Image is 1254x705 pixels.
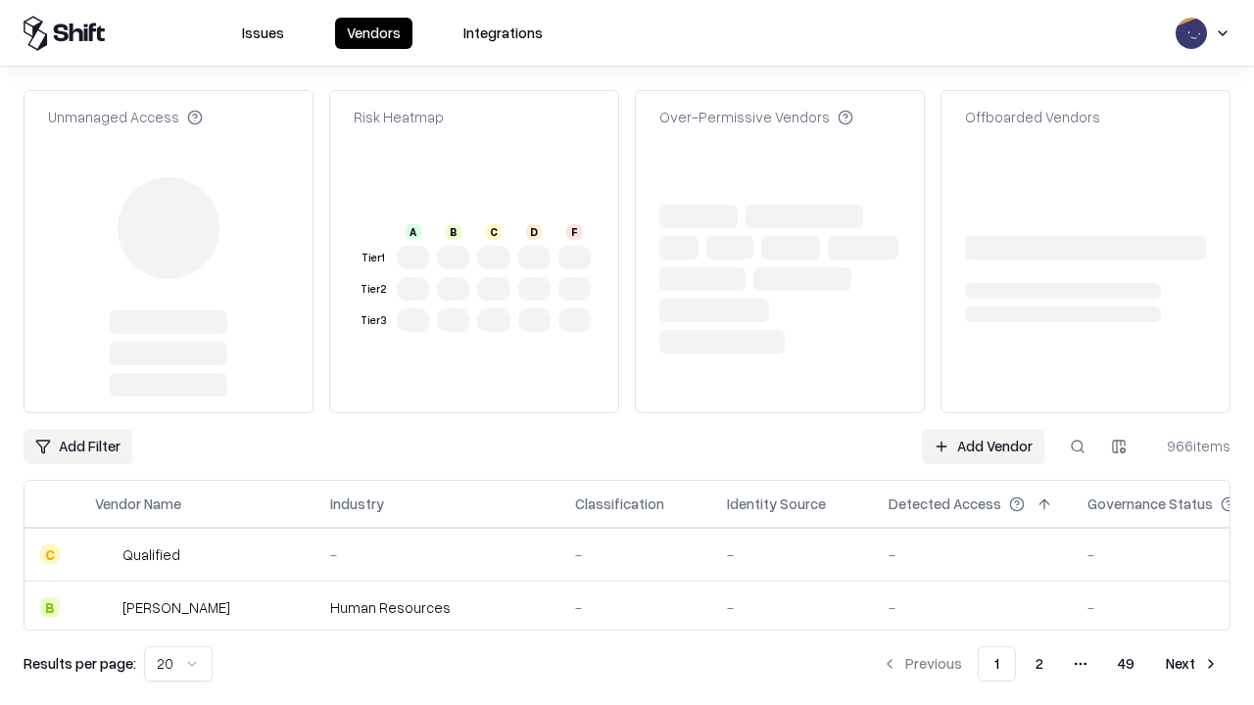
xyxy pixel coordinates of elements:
[354,107,444,127] div: Risk Heatmap
[330,493,384,514] div: Industry
[1154,646,1230,681] button: Next
[446,224,461,240] div: B
[95,597,115,617] img: Deel
[452,18,555,49] button: Integrations
[870,646,1230,681] nav: pagination
[575,544,696,565] div: -
[889,544,1056,565] div: -
[1102,646,1150,681] button: 49
[727,597,857,618] div: -
[230,18,296,49] button: Issues
[406,224,421,240] div: A
[526,224,542,240] div: D
[358,312,389,329] div: Tier 3
[335,18,412,49] button: Vendors
[95,493,181,514] div: Vendor Name
[1087,493,1213,514] div: Governance Status
[659,107,853,127] div: Over-Permissive Vendors
[40,597,60,617] div: B
[330,597,544,618] div: Human Resources
[566,224,582,240] div: F
[486,224,502,240] div: C
[40,544,60,564] div: C
[24,429,132,464] button: Add Filter
[48,107,203,127] div: Unmanaged Access
[122,544,180,565] div: Qualified
[330,544,544,565] div: -
[727,544,857,565] div: -
[727,493,826,514] div: Identity Source
[1152,436,1230,456] div: 966 items
[978,646,1016,681] button: 1
[575,597,696,618] div: -
[889,493,1001,514] div: Detected Access
[24,653,136,674] p: Results per page:
[358,250,389,266] div: Tier 1
[95,544,115,564] img: Qualified
[889,597,1056,618] div: -
[358,281,389,298] div: Tier 2
[575,493,664,514] div: Classification
[1020,646,1059,681] button: 2
[922,429,1044,464] a: Add Vendor
[965,107,1100,127] div: Offboarded Vendors
[122,597,230,618] div: [PERSON_NAME]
